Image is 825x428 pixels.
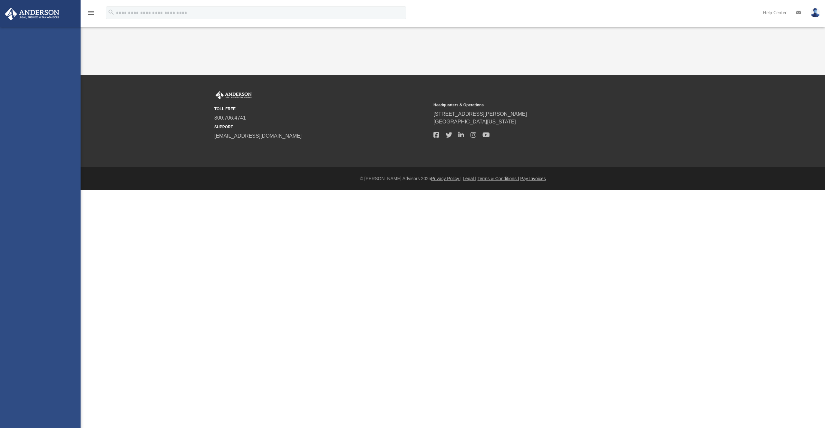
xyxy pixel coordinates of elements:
small: TOLL FREE [214,106,429,112]
small: SUPPORT [214,124,429,130]
img: Anderson Advisors Platinum Portal [3,8,61,20]
a: menu [87,12,95,17]
a: Legal | [463,176,476,181]
a: Terms & Conditions | [478,176,519,181]
a: 800.706.4741 [214,115,246,121]
a: Pay Invoices [520,176,546,181]
a: Privacy Policy | [431,176,462,181]
a: [STREET_ADDRESS][PERSON_NAME] [433,111,527,117]
i: search [108,9,115,16]
img: Anderson Advisors Platinum Portal [214,91,253,100]
i: menu [87,9,95,17]
small: Headquarters & Operations [433,102,648,108]
div: © [PERSON_NAME] Advisors 2025 [81,175,825,182]
img: User Pic [810,8,820,17]
a: [GEOGRAPHIC_DATA][US_STATE] [433,119,516,124]
a: [EMAIL_ADDRESS][DOMAIN_NAME] [214,133,302,139]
